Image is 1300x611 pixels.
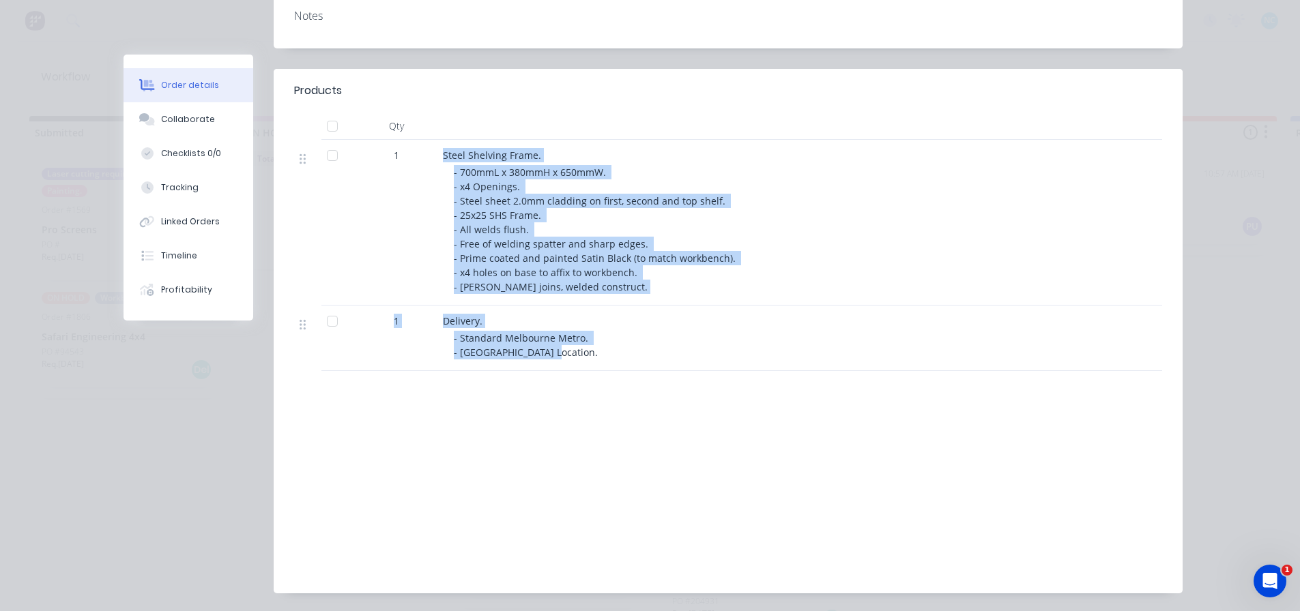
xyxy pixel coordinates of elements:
div: Notes [294,10,1162,23]
div: Checklists 0/0 [161,147,221,160]
div: Order details [161,79,219,91]
div: Collaborate [161,113,215,125]
span: Delivery. [443,314,482,327]
div: Linked Orders [161,215,220,228]
div: Tracking [161,181,199,194]
button: Tracking [124,170,253,205]
span: - 700mmL x 380mmH x 650mmW. - x4 Openings. - Steel sheet 2.0mm cladding on first, second and top ... [454,166,738,293]
button: Collaborate [124,102,253,136]
div: Profitability [161,284,212,296]
span: - Standard Melbourne Metro. - [GEOGRAPHIC_DATA] Location. [454,331,598,359]
span: 1 [1282,565,1292,576]
span: 1 [394,148,399,162]
button: Checklists 0/0 [124,136,253,170]
iframe: Intercom live chat [1254,565,1286,597]
div: Products [294,83,342,99]
button: Linked Orders [124,205,253,239]
span: 1 [394,314,399,328]
button: Profitability [124,273,253,307]
div: Qty [356,113,437,140]
button: Order details [124,68,253,102]
button: Timeline [124,239,253,273]
div: Timeline [161,250,197,262]
span: Steel Shelving Frame. [443,149,541,162]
